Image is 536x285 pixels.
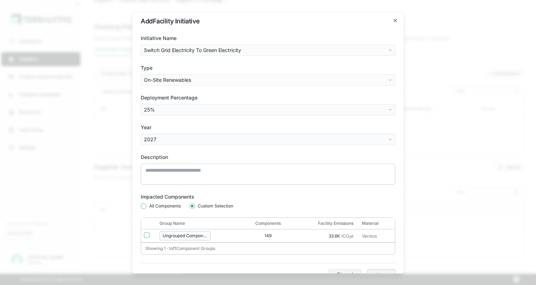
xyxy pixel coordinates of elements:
[141,104,395,115] button: 25%
[149,203,181,209] span: All Components
[145,245,215,251] span: Showing 1 - 1 of 1 Component Groups
[358,217,395,229] th: Material
[329,233,340,238] span: 33.6K
[141,64,395,71] label: Type
[328,269,362,279] button: Discard
[141,153,395,160] label: Description
[163,233,207,238] div: Ungrouped Components
[141,34,395,41] label: Initiative Name
[349,235,351,239] sub: 2
[293,217,358,229] th: Facility Emissions
[243,229,293,242] td: 149
[362,233,377,238] span: Various
[243,217,293,229] th: Components
[141,133,395,145] button: 2027
[198,203,233,209] span: Custom Selection
[141,16,395,26] h2: Add Facility Initiative
[141,94,395,101] label: Deployment Percentage
[155,217,243,229] th: Group Name
[141,74,395,85] button: On-Site Renewables
[141,124,395,131] label: Year
[341,233,353,238] span: tCO e
[141,44,395,56] button: Switch Grid Electricity To Green Electricity
[141,193,395,200] label: Impacted Components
